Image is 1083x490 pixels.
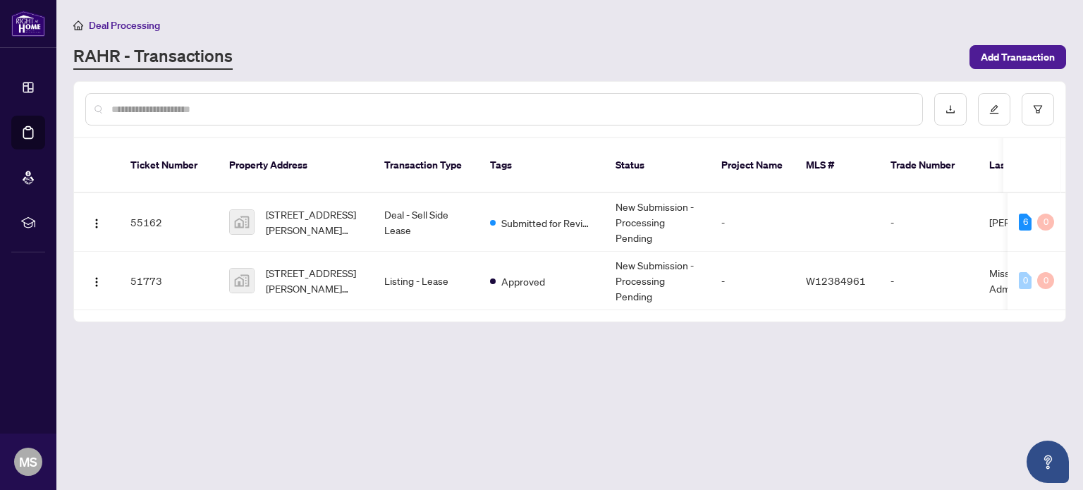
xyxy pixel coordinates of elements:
img: logo [11,11,45,37]
th: Property Address [218,138,373,193]
span: home [73,20,83,30]
button: filter [1022,93,1054,125]
span: MS [19,452,37,472]
span: edit [989,104,999,114]
button: edit [978,93,1010,125]
th: MLS # [795,138,879,193]
span: filter [1033,104,1043,114]
td: - [710,193,795,252]
th: Status [604,138,710,193]
div: 6 [1019,214,1032,231]
span: Add Transaction [981,46,1055,68]
td: Deal - Sell Side Lease [373,193,479,252]
th: Trade Number [879,138,978,193]
div: 0 [1037,272,1054,289]
td: New Submission - Processing Pending [604,252,710,310]
span: download [946,104,955,114]
span: [STREET_ADDRESS][PERSON_NAME][PERSON_NAME] [266,207,362,238]
button: download [934,93,967,125]
td: - [879,193,978,252]
td: New Submission - Processing Pending [604,193,710,252]
th: Ticket Number [119,138,218,193]
td: - [710,252,795,310]
a: RAHR - Transactions [73,44,233,70]
button: Logo [85,211,108,233]
img: Logo [91,276,102,288]
div: 0 [1037,214,1054,231]
td: Listing - Lease [373,252,479,310]
button: Logo [85,269,108,292]
span: W12384961 [806,274,866,287]
th: Transaction Type [373,138,479,193]
span: [STREET_ADDRESS][PERSON_NAME][PERSON_NAME] [266,265,362,296]
td: 51773 [119,252,218,310]
img: Logo [91,218,102,229]
span: Submitted for Review [501,215,593,231]
td: 55162 [119,193,218,252]
th: Project Name [710,138,795,193]
span: Deal Processing [89,19,160,32]
img: thumbnail-img [230,269,254,293]
button: Add Transaction [969,45,1066,69]
div: 0 [1019,272,1032,289]
span: Approved [501,274,545,289]
th: Tags [479,138,604,193]
td: - [879,252,978,310]
img: thumbnail-img [230,210,254,234]
button: Open asap [1027,441,1069,483]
